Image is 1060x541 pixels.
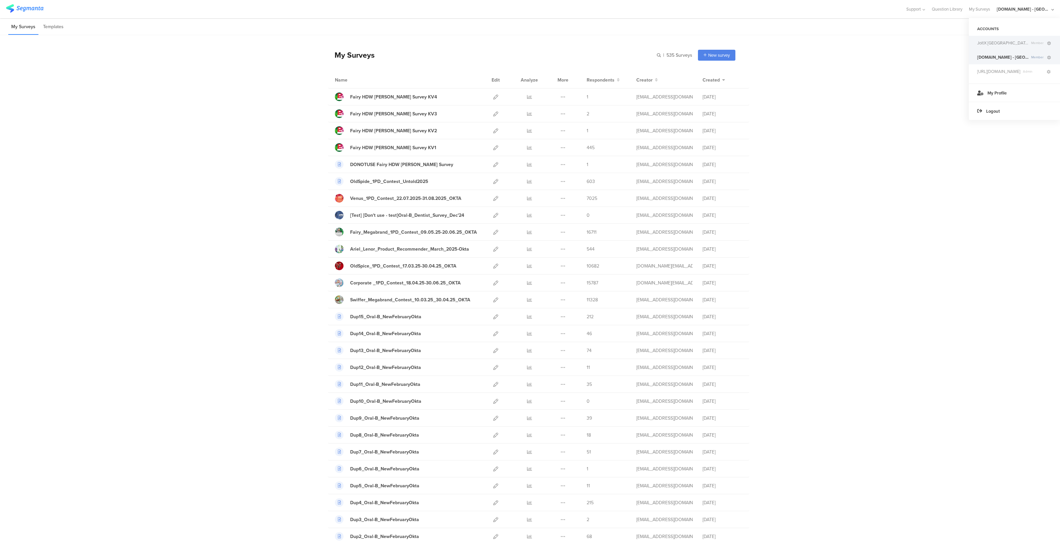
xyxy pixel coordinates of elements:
[335,92,437,101] a: Fairy HDW [PERSON_NAME] Survey KV4
[587,93,588,100] span: 1
[587,263,599,270] span: 10682
[587,465,588,472] span: 1
[636,144,693,151] div: gheorghe.a.4@pg.com
[335,194,461,203] a: Venus_1PD_Contest_22.07.2025-31.08.2025_OKTA
[703,144,742,151] div: [DATE]
[1029,55,1046,60] span: Member
[587,279,598,286] span: 15787
[636,516,693,523] div: stavrositu.m@pg.com
[587,161,588,168] span: 1
[350,279,461,286] div: Corporate _1PD_Contest_18.04.25-30.06.25_OKTA
[636,212,693,219] div: betbeder.mb@pg.com
[977,68,1020,75] span: https://www.epithimies.gr/
[335,312,421,321] a: Dup15_Oral-B_NewFebruaryOkta
[328,49,375,61] div: My Surveys
[703,263,742,270] div: [DATE]
[335,109,437,118] a: Fairy HDW [PERSON_NAME] Survey KV3
[703,178,742,185] div: [DATE]
[636,246,693,253] div: betbeder.mb@pg.com
[666,52,692,59] span: 535 Surveys
[6,4,43,13] img: segmanta logo
[587,229,597,236] span: 16711
[335,464,419,473] a: Dup6_Oral-B_NewFebruaryOkta
[662,52,665,59] span: |
[636,482,693,489] div: stavrositu.m@pg.com
[636,127,693,134] div: gheorghe.a.4@pg.com
[703,77,725,84] button: Created
[636,432,693,439] div: stavrositu.m@pg.com
[587,499,594,506] span: 215
[636,398,693,405] div: stavrositu.m@pg.com
[335,329,421,338] a: Dup14_Oral-B_NewFebruaryOkta
[703,313,742,320] div: [DATE]
[350,93,437,100] div: Fairy HDW Zenon Survey KV4
[350,398,421,405] div: Dup10_Oral-B_NewFebruaryOkta
[350,195,461,202] div: Venus_1PD_Contest_22.07.2025-31.08.2025_OKTA
[987,90,1007,96] span: My Profile
[636,93,693,100] div: gheorghe.a.4@pg.com
[977,40,1029,46] span: JoltX Greece
[703,127,742,134] div: [DATE]
[350,516,419,523] div: Dup3_Oral-B_NewFebruaryOkta
[969,84,1060,102] a: My Profile
[703,364,742,371] div: [DATE]
[350,482,419,489] div: Dup5_Oral-B_NewFebruaryOkta
[335,295,470,304] a: Swiffer_Megabrand_Contest_10.03.25_30.04.25_OKTA
[489,72,503,88] div: Edit
[335,414,419,422] a: Dup9_Oral-B_NewFebruaryOkta
[335,532,419,541] a: Dup2_Oral-B_NewFebruaryOkta
[350,364,421,371] div: Dup12_Oral-B_NewFebruaryOkta
[335,380,420,389] a: Dup11_Oral-B_NewFebruaryOkta
[703,246,742,253] div: [DATE]
[350,415,419,422] div: Dup9_Oral-B_NewFebruaryOkta
[587,313,594,320] span: 212
[335,262,456,270] a: OldSpice_1PD_Contest_17.03.25-30.04.25_OKTA
[335,228,477,236] a: Fairy_Megabrand_1PD_Contest_09.05.25-20.06.25_OKTA
[1029,40,1046,45] span: Member
[636,279,693,286] div: bruma.lb@pg.com
[519,72,539,88] div: Analyze
[335,177,428,186] a: OldSpide_1PD_Contest_Untold2025
[636,313,693,320] div: stavrositu.m@pg.com
[335,126,437,135] a: Fairy HDW [PERSON_NAME] Survey KV2
[587,127,588,134] span: 1
[335,143,436,152] a: Fairy HDW [PERSON_NAME] Survey KV1
[587,364,590,371] span: 11
[636,178,693,185] div: gheorghe.a.4@pg.com
[703,93,742,100] div: [DATE]
[587,432,591,439] span: 18
[587,178,595,185] span: 603
[335,346,421,355] a: Dup13_Oral-B_NewFebruaryOkta
[587,482,590,489] span: 11
[350,313,421,320] div: Dup15_Oral-B_NewFebruaryOkta
[636,533,693,540] div: stavrositu.m@pg.com
[636,347,693,354] div: stavrositu.m@pg.com
[350,229,477,236] div: Fairy_Megabrand_1PD_Contest_09.05.25-20.06.25_OKTA
[587,296,598,303] span: 11328
[335,515,419,524] a: Dup3_Oral-B_NewFebruaryOkta
[587,144,595,151] span: 445
[350,381,420,388] div: Dup11_Oral-B_NewFebruaryOkta
[636,465,693,472] div: stavrositu.m@pg.com
[350,178,428,185] div: OldSpide_1PD_Contest_Untold2025
[350,161,453,168] div: DONOTUSE Fairy HDW Zenon Survey
[703,77,720,84] span: Created
[703,482,742,489] div: [DATE]
[587,533,592,540] span: 68
[350,212,464,219] div: [Test] [Don't use - test]Oral-B_Dentist_Survey_Dec'24
[350,127,437,134] div: Fairy HDW Zenon Survey KV2
[703,381,742,388] div: [DATE]
[350,533,419,540] div: Dup2_Oral-B_NewFebruaryOkta
[636,77,658,84] button: Creator
[350,347,421,354] div: Dup13_Oral-B_NewFebruaryOkta
[350,499,419,506] div: Dup4_Oral-B_NewFebruaryOkta
[636,330,693,337] div: stavrositu.m@pg.com
[350,330,421,337] div: Dup14_Oral-B_NewFebruaryOkta
[350,465,419,472] div: Dup6_Oral-B_NewFebruaryOkta
[636,161,693,168] div: gheorghe.a.4@pg.com
[335,397,421,405] a: Dup10_Oral-B_NewFebruaryOkta
[335,245,469,253] a: Ariel_Lenor_Product_Recommender_March_2025-Okta
[350,263,456,270] div: OldSpice_1PD_Contest_17.03.25-30.04.25_OKTA
[556,72,570,88] div: More
[350,246,469,253] div: Ariel_Lenor_Product_Recommender_March_2025-Okta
